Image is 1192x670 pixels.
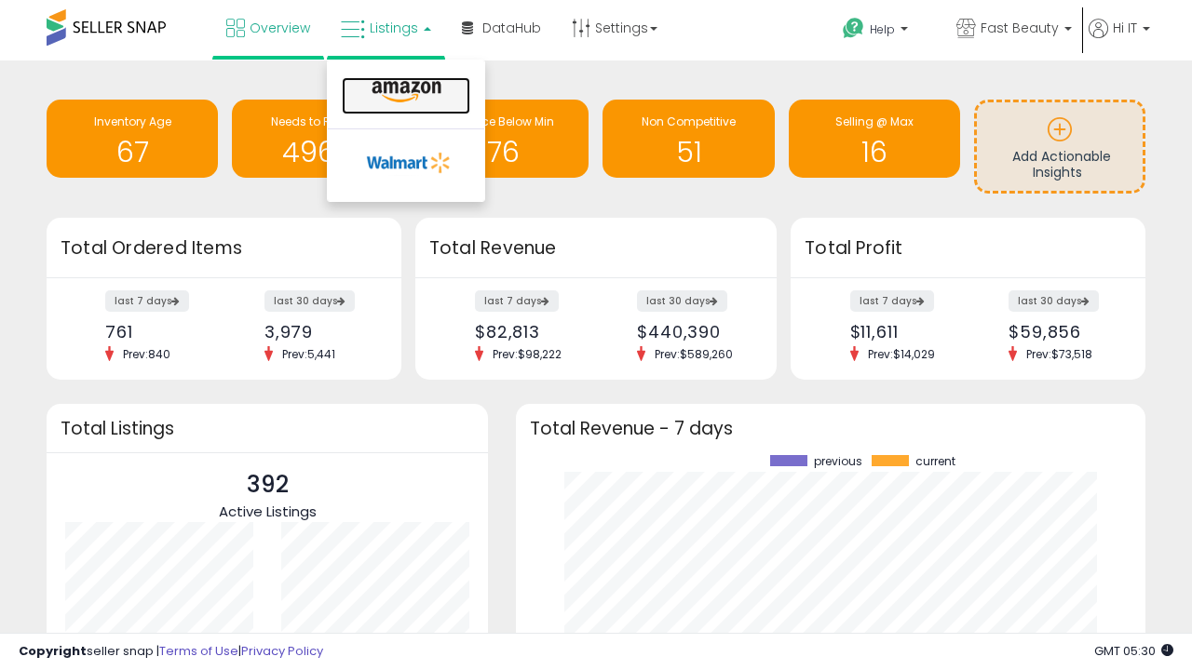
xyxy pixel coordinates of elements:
h3: Total Profit [805,235,1131,261]
label: last 7 days [850,290,934,312]
a: Non Competitive 51 [603,100,774,178]
label: last 7 days [475,290,559,312]
h1: 51 [612,137,765,167]
div: 761 [105,322,210,342]
span: BB Price Below Min [452,114,554,129]
a: Privacy Policy [241,642,323,660]
h3: Total Listings [61,422,474,435]
span: Listings [370,19,418,37]
span: Active Listings [219,502,317,521]
span: Non Competitive [642,114,736,129]
span: 2025-10-6 05:30 GMT [1094,642,1173,660]
span: Overview [250,19,310,37]
span: Prev: $73,518 [1017,346,1102,362]
a: Needs to Reprice 4965 [232,100,403,178]
div: $440,390 [637,322,744,342]
div: 3,979 [264,322,369,342]
span: Prev: $589,260 [645,346,742,362]
span: Hi IT [1113,19,1137,37]
span: Prev: $98,222 [483,346,571,362]
span: Prev: $14,029 [859,346,944,362]
h3: Total Revenue [429,235,763,261]
span: Prev: 840 [114,346,180,362]
span: current [915,455,955,468]
h3: Total Ordered Items [61,235,387,261]
h3: Total Revenue - 7 days [530,422,1131,435]
a: Selling @ Max 16 [789,100,960,178]
h1: 16 [798,137,951,167]
i: Get Help [842,17,865,40]
span: Add Actionable Insights [1012,147,1111,182]
p: 392 [219,467,317,502]
a: BB Price Below Min 76 [417,100,589,178]
h1: 76 [427,137,579,167]
a: Help [828,3,940,60]
a: Add Actionable Insights [977,102,1143,191]
span: Needs to Reprice [271,114,365,129]
div: seller snap | | [19,643,323,661]
strong: Copyright [19,642,87,660]
label: last 30 days [264,290,355,312]
span: Selling @ Max [835,114,914,129]
a: Terms of Use [159,642,238,660]
label: last 7 days [105,290,189,312]
span: Prev: 5,441 [273,346,345,362]
label: last 30 days [637,290,727,312]
label: last 30 days [1009,290,1099,312]
span: Inventory Age [94,114,171,129]
a: Hi IT [1089,19,1150,60]
a: Inventory Age 67 [47,100,218,178]
div: $82,813 [475,322,582,342]
div: $11,611 [850,322,955,342]
span: Fast Beauty [981,19,1059,37]
span: previous [814,455,862,468]
span: Help [870,21,895,37]
h1: 4965 [241,137,394,167]
span: DataHub [482,19,541,37]
div: $59,856 [1009,322,1113,342]
h1: 67 [56,137,209,167]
